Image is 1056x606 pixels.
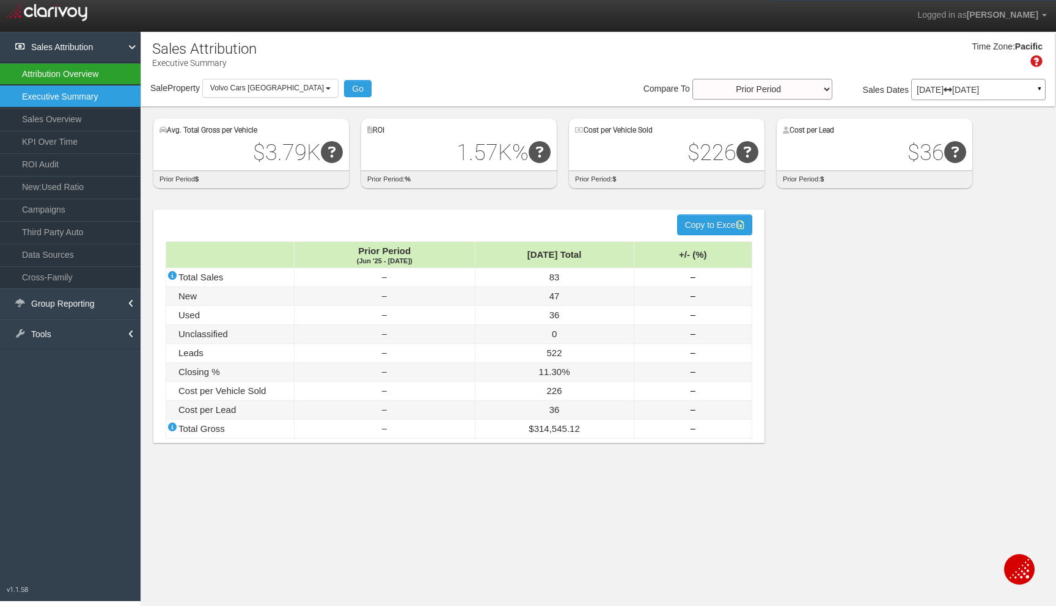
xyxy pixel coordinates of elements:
h5: Avg. Total Gross per Vehicle [159,126,343,134]
td: ‒ [295,401,475,420]
span: $226 [687,140,758,166]
td: ‒ [634,306,752,325]
a: ▼ [1034,82,1045,101]
span: Total Gross [178,423,225,434]
td: Used [166,306,295,325]
span: Volvo Cars [GEOGRAPHIC_DATA] [210,84,324,92]
span: Dates [887,85,909,95]
div: Time Zone: [968,41,1015,53]
i: Difference: $0 [321,141,343,163]
td: 83 [475,268,634,287]
td: Closing % [166,363,295,382]
span: Logged in as [917,10,966,20]
span: Sales [863,85,884,95]
button: Volvo Cars [GEOGRAPHIC_DATA] [202,79,339,98]
h5: Cost per Vehicle Sold [575,126,758,134]
span: Sale [150,83,167,93]
td: 226 [475,382,634,401]
td: Cost per Lead [166,401,295,420]
td: Unclassified [166,325,295,344]
td: ‒ [295,382,475,401]
td: ‒ [634,268,752,287]
td: 11.30% [475,363,634,382]
td: Prior Period [295,242,475,268]
span: Total Sales [178,272,223,282]
td: ‒ [295,420,475,439]
td: ‒ [634,363,752,382]
td: ‒ [295,363,475,382]
p: Executive Summary [152,53,257,69]
td: New [166,287,295,306]
h1: Sales Attribution [152,41,257,57]
td: ‒ [634,420,752,439]
td: ‒ [634,382,752,401]
i: Difference: $0 [736,141,758,163]
button: Copy to Excel [677,214,752,235]
i: Difference: $0 [944,141,966,163]
strong: % [405,175,411,183]
div: prior period: [361,170,557,188]
div: prior period: [777,170,972,188]
td: +/- (%) [634,242,752,268]
td: ‒ [295,268,475,287]
td: 0 [475,325,634,344]
td: ‒ [295,325,475,344]
td: Leads [166,344,295,363]
td: 522 [475,344,634,363]
td: ‒ [634,325,752,344]
h5: Cost per Lead [783,126,966,134]
td: ‒ [295,344,475,363]
td: $314,545.12 [475,420,634,439]
td: ‒ [634,287,752,306]
td: ‒ [295,306,475,325]
a: Logged in as[PERSON_NAME] [908,1,1056,30]
button: Go [344,80,372,97]
td: ‒ [634,401,752,420]
td: Cost per Vehicle Sold [166,382,295,401]
td: ‒ [295,287,475,306]
strong: $ [612,175,616,183]
td: 47 [475,287,634,306]
h5: ROI [367,126,551,134]
div: (Jun '25 - [DATE]) [307,257,463,265]
span: [PERSON_NAME] [967,10,1038,20]
strong: $ [195,175,199,183]
i: Difference: $0 [529,141,551,163]
span: 1.57K% [457,140,551,166]
p: [DATE] [DATE] [917,86,1040,94]
div: prior period: [569,170,765,188]
strong: $ [820,175,824,183]
td: ‒ [634,344,752,363]
div: Pacific [1015,41,1043,53]
td: [DATE] Total [475,242,634,268]
span: $36 [908,140,966,166]
td: 36 [475,306,634,325]
div: prior period [153,170,349,188]
td: 36 [475,401,634,420]
span: $3.79K [253,140,343,166]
